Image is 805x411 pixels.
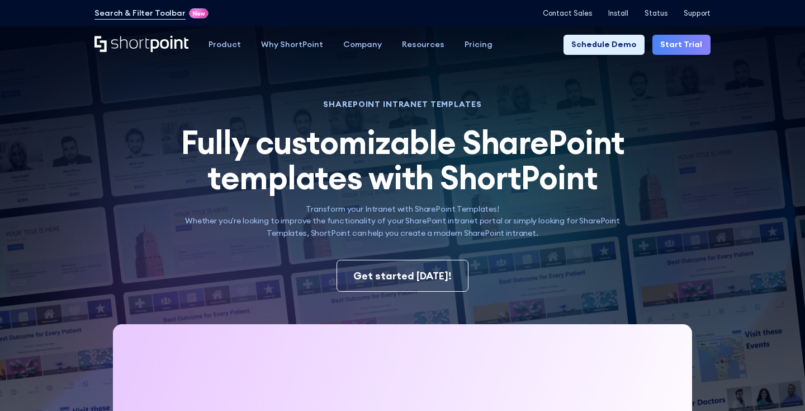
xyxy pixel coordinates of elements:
[261,39,323,51] div: Why ShortPoint
[353,268,452,283] div: Get started [DATE]!
[392,35,454,55] a: Resources
[167,203,638,240] p: Transform your Intranet with SharePoint Templates! Whether you're looking to improve the function...
[652,35,711,55] a: Start Trial
[337,260,468,292] a: Get started [DATE]!
[198,35,251,55] a: Product
[333,35,392,55] a: Company
[94,36,188,53] a: Home
[645,9,667,17] a: Status
[402,39,444,51] div: Resources
[543,9,592,17] a: Contact Sales
[684,9,711,17] a: Support
[563,35,645,55] a: Schedule Demo
[343,39,382,51] div: Company
[454,35,503,55] a: Pricing
[465,39,493,51] div: Pricing
[209,39,241,51] div: Product
[608,9,628,17] a: Install
[167,101,638,108] h1: SHAREPOINT INTRANET TEMPLATES
[749,357,805,411] iframe: Chat Widget
[94,7,186,20] a: Search & Filter Toolbar
[251,35,333,55] a: Why ShortPoint
[181,122,625,198] span: Fully customizable SharePoint templates with ShortPoint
